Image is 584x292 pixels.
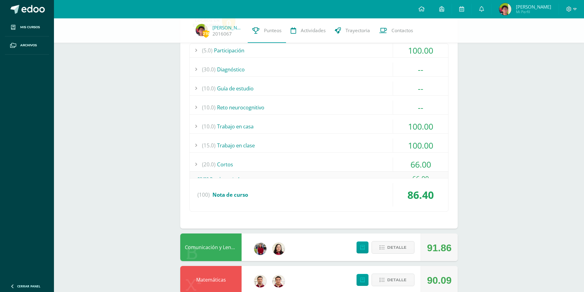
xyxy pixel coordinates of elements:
[190,157,448,171] div: Cortos
[393,63,448,76] div: --
[5,36,49,55] a: Archivos
[301,27,326,34] span: Actividades
[203,30,209,37] span: 210
[190,82,448,95] div: Guía de estudio
[393,119,448,133] div: 100.00
[248,18,286,43] a: Punteos
[516,9,551,14] span: Mi Perfil
[330,18,375,43] a: Trayectoria
[393,138,448,152] div: 100.00
[190,44,448,57] div: Participación
[286,18,330,43] a: Actividades
[499,3,511,15] img: 92ea0d8c7df05cfc06e3fb8b759d2e58.png
[254,275,266,287] img: 8967023db232ea363fa53c906190b046.png
[20,43,37,48] span: Archivos
[202,100,216,114] span: (10.0)
[196,24,208,36] img: 92ea0d8c7df05cfc06e3fb8b759d2e58.png
[202,63,216,76] span: (30.0)
[372,274,414,286] button: Detalle
[273,243,285,255] img: c6b4b3f06f981deac34ce0a071b61492.png
[190,100,448,114] div: Reto neurocognitivo
[190,63,448,76] div: Diagnóstico
[202,138,216,152] span: (15.0)
[202,157,216,171] span: (20.0)
[190,172,448,186] div: 03/09 Prueba corta 1
[202,82,216,95] span: (10.0)
[197,183,210,207] span: (100)
[393,157,448,171] div: 66.00
[212,191,248,198] span: Nota de curso
[387,242,407,253] span: Detalle
[393,100,448,114] div: --
[5,18,49,36] a: Mis cursos
[190,138,448,152] div: Trabajo en clase
[190,119,448,133] div: Trabajo en casa
[212,31,232,37] a: 2016067
[202,44,212,57] span: (5.0)
[393,183,448,207] div: 86.40
[264,27,281,34] span: Punteos
[516,4,551,10] span: [PERSON_NAME]
[387,274,407,286] span: Detalle
[273,275,285,287] img: 76b79572e868f347d82537b4f7bc2cf5.png
[20,25,40,30] span: Mis cursos
[427,234,452,262] div: 91.86
[17,284,40,288] span: Cerrar panel
[391,27,413,34] span: Contactos
[202,119,216,133] span: (10.0)
[393,44,448,57] div: 100.00
[212,25,243,31] a: [PERSON_NAME]
[393,172,448,185] div: 66.00
[375,18,418,43] a: Contactos
[180,233,242,261] div: Comunicación y Lenguaje
[254,243,266,255] img: e1f0730b59be0d440f55fb027c9eff26.png
[372,241,414,254] button: Detalle
[393,82,448,95] div: --
[345,27,370,34] span: Trayectoria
